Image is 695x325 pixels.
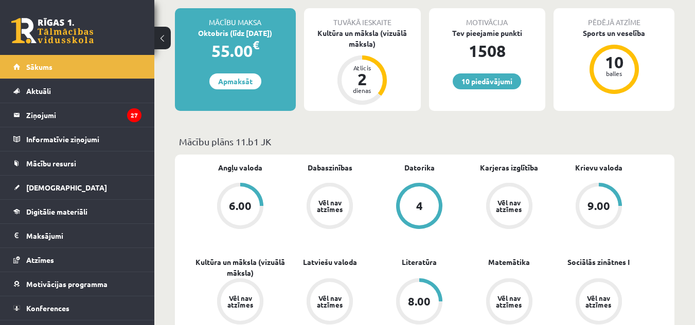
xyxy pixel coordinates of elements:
[253,37,259,52] span: €
[303,257,357,267] a: Latviešu valoda
[13,151,141,175] a: Mācību resursi
[175,8,296,28] div: Mācību maksa
[429,28,546,39] div: Tev pieejamie punkti
[13,103,141,127] a: Ziņojumi27
[488,257,530,267] a: Matemātika
[599,54,630,70] div: 10
[26,127,141,151] legend: Informatīvie ziņojumi
[218,162,262,173] a: Angļu valoda
[495,199,524,213] div: Vēl nav atzīmes
[599,70,630,77] div: balles
[575,162,622,173] a: Krievu valoda
[554,28,674,39] div: Sports un veselība
[402,257,437,267] a: Literatūra
[226,295,255,308] div: Vēl nav atzīmes
[13,296,141,320] a: Konferences
[429,39,546,63] div: 1508
[347,65,378,71] div: Atlicis
[13,200,141,223] a: Digitālie materiāli
[554,183,644,231] a: 9.00
[13,272,141,296] a: Motivācijas programma
[11,18,94,44] a: Rīgas 1. Tālmācības vidusskola
[315,295,344,308] div: Vēl nav atzīmes
[13,248,141,272] a: Atzīmes
[429,8,546,28] div: Motivācija
[347,87,378,93] div: dienas
[175,28,296,39] div: Oktobris (līdz [DATE])
[453,73,521,89] a: 10 piedāvājumi
[304,28,421,49] div: Kultūra un māksla (vizuālā māksla)
[404,162,435,173] a: Datorika
[26,62,52,71] span: Sākums
[567,257,630,267] a: Sociālās zinātnes I
[127,108,141,122] i: 27
[209,73,261,89] a: Apmaksāt
[304,8,421,28] div: Tuvākā ieskaite
[13,55,141,79] a: Sākums
[26,159,76,168] span: Mācību resursi
[554,8,674,28] div: Pēdējā atzīme
[26,279,108,289] span: Motivācijas programma
[375,183,464,231] a: 4
[195,183,285,231] a: 6.00
[13,224,141,247] a: Maksājumi
[465,183,554,231] a: Vēl nav atzīmes
[416,200,423,212] div: 4
[480,162,538,173] a: Karjeras izglītība
[495,295,524,308] div: Vēl nav atzīmes
[26,303,69,313] span: Konferences
[175,39,296,63] div: 55.00
[26,103,141,127] legend: Ziņojumi
[587,200,610,212] div: 9.00
[285,183,375,231] a: Vēl nav atzīmes
[304,28,421,106] a: Kultūra un māksla (vizuālā māksla) Atlicis 2 dienas
[554,28,674,95] a: Sports un veselība 10 balles
[584,295,613,308] div: Vēl nav atzīmes
[408,296,431,307] div: 8.00
[13,176,141,199] a: [DEMOGRAPHIC_DATA]
[229,200,252,212] div: 6.00
[26,86,51,95] span: Aktuāli
[13,79,141,103] a: Aktuāli
[13,127,141,151] a: Informatīvie ziņojumi
[308,162,352,173] a: Dabaszinības
[26,183,107,192] span: [DEMOGRAPHIC_DATA]
[26,255,54,264] span: Atzīmes
[26,224,141,247] legend: Maksājumi
[26,207,87,216] span: Digitālie materiāli
[179,135,670,148] p: Mācību plāns 11.b1 JK
[347,71,378,87] div: 2
[195,257,285,278] a: Kultūra un māksla (vizuālā māksla)
[315,199,344,213] div: Vēl nav atzīmes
